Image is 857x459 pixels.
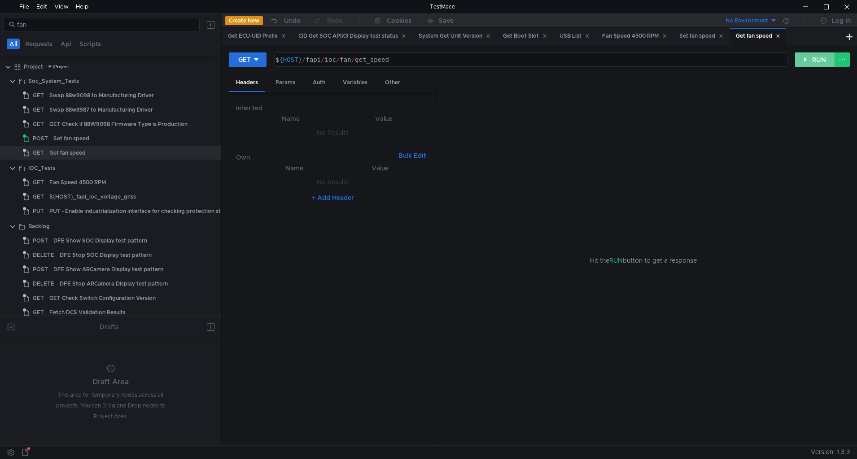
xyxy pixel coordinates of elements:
[419,31,490,41] div: System Get Unit Version
[33,117,44,131] span: GET
[49,146,86,160] div: Get fan speed
[24,60,43,74] div: Project
[7,39,20,49] button: All
[327,15,343,26] div: Redo
[17,20,194,30] input: Search...
[33,291,44,305] span: GET
[243,113,338,124] th: Name
[298,31,406,41] div: CID Get SOC APIX3 Display test status
[250,163,338,173] th: Name
[33,248,54,262] span: DELETE
[49,190,136,204] div: ${HOST}_fapi_ioc_voltage_gnss
[33,190,44,204] span: GET
[306,74,332,91] div: Auth
[33,263,48,276] span: POST
[590,255,697,265] span: Hit the button to get a response
[33,146,44,160] span: GET
[229,74,265,92] div: Headers
[53,132,89,145] div: Set fan speed
[378,74,407,91] div: Other
[33,277,54,290] span: DELETE
[28,220,50,233] div: Backlog
[795,52,835,67] button: RUN
[387,15,411,26] div: Cookies
[33,306,44,319] span: GET
[317,178,349,186] nz-embed-empty: No Results
[336,74,375,91] div: Variables
[236,152,394,163] h6: Own
[28,74,79,88] div: Soc_System_Tests
[33,89,44,102] span: GET
[77,39,104,49] button: Scripts
[100,321,118,332] div: Drafts
[49,176,106,189] div: Fan Speed 4500 RPM
[49,306,126,319] div: Fetch DCS Validation Results
[49,117,188,131] div: GET Check if 88W9098 Firmware Type is Production
[53,234,147,247] div: DFE Show SOC Display test pattern
[33,103,44,117] span: GET
[609,256,623,264] span: RUN
[715,13,777,28] button: No Environment
[307,14,349,27] button: Redo
[60,277,168,290] div: DFE Stop ARCamera Display test pattern
[49,291,156,305] div: GET Check Switch Configuration Version
[811,446,850,459] span: Version: 1.3.3
[308,192,358,203] button: + Add Header
[22,39,55,49] button: Requests
[49,103,153,117] div: Swap 88w8987 to Manufacturing Driver
[58,39,74,49] button: Api
[560,31,590,41] div: USB List
[33,204,44,218] span: PUT
[338,163,422,173] th: Value
[736,31,780,41] div: Get fan speed
[53,263,163,276] div: DFE Show ARCamera Display test pattern
[229,52,267,67] button: GET
[263,14,307,27] button: Undo
[225,16,263,25] button: Create New
[28,161,55,175] div: IOC_Tests
[726,17,768,25] div: No Environment
[33,234,48,247] span: POST
[268,74,302,91] div: Params
[602,31,667,41] div: Fan Speed 4500 RPM
[228,31,286,41] div: Get ECU-UID Prefix
[60,248,152,262] div: DFE Stop SOC Display test pattern
[338,113,429,124] th: Value
[284,15,301,26] div: Undo
[48,60,69,74] div: E:\Project
[49,204,251,218] div: PUT - Enable industrialization interface for checking protection state (status)
[503,31,547,41] div: Get Boot Slot
[395,150,429,161] button: Bulk Edit
[236,103,429,113] h6: Inherited
[238,55,251,65] div: GET
[33,132,48,145] span: POST
[679,31,723,41] div: Set fan speed
[832,15,851,26] div: Log In
[317,129,349,137] nz-embed-empty: No Results
[439,17,454,24] div: Save
[33,176,44,189] span: GET
[49,89,154,102] div: Swap 88w9098 to Manufacturing Driver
